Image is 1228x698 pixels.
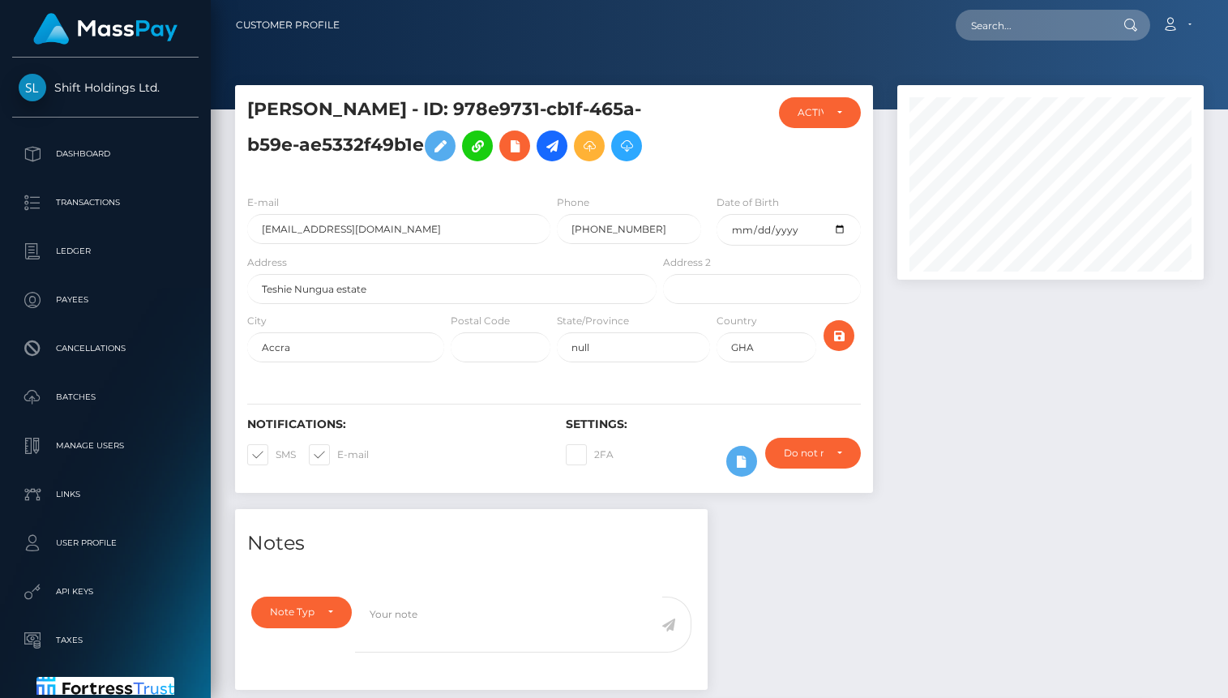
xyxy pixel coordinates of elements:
[557,195,589,210] label: Phone
[247,529,695,558] h4: Notes
[12,474,199,515] a: Links
[247,314,267,328] label: City
[663,255,711,270] label: Address 2
[557,314,629,328] label: State/Province
[247,255,287,270] label: Address
[19,239,192,263] p: Ledger
[19,191,192,215] p: Transactions
[33,13,178,45] img: MassPay Logo
[19,336,192,361] p: Cancellations
[12,134,199,174] a: Dashboard
[270,606,314,619] div: Note Type
[717,195,779,210] label: Date of Birth
[12,377,199,418] a: Batches
[309,444,369,465] label: E-mail
[12,426,199,466] a: Manage Users
[19,142,192,166] p: Dashboard
[12,620,199,661] a: Taxes
[19,385,192,409] p: Batches
[19,628,192,653] p: Taxes
[12,280,199,320] a: Payees
[451,314,510,328] label: Postal Code
[566,418,860,431] h6: Settings:
[779,97,861,128] button: ACTIVE
[765,438,860,469] button: Do not require
[784,447,823,460] div: Do not require
[956,10,1108,41] input: Search...
[247,444,296,465] label: SMS
[12,328,199,369] a: Cancellations
[12,182,199,223] a: Transactions
[12,523,199,563] a: User Profile
[19,288,192,312] p: Payees
[247,97,648,169] h5: [PERSON_NAME] - ID: 978e9731-cb1f-465a-b59e-ae5332f49b1e
[247,418,541,431] h6: Notifications:
[236,8,340,42] a: Customer Profile
[12,572,199,612] a: API Keys
[19,531,192,555] p: User Profile
[717,314,757,328] label: Country
[537,131,567,161] a: Initiate Payout
[19,580,192,604] p: API Keys
[247,195,279,210] label: E-mail
[566,444,614,465] label: 2FA
[251,597,352,627] button: Note Type
[798,106,824,119] div: ACTIVE
[12,80,199,95] span: Shift Holdings Ltd.
[19,482,192,507] p: Links
[12,231,199,272] a: Ledger
[19,434,192,458] p: Manage Users
[19,74,46,101] img: Shift Holdings Ltd.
